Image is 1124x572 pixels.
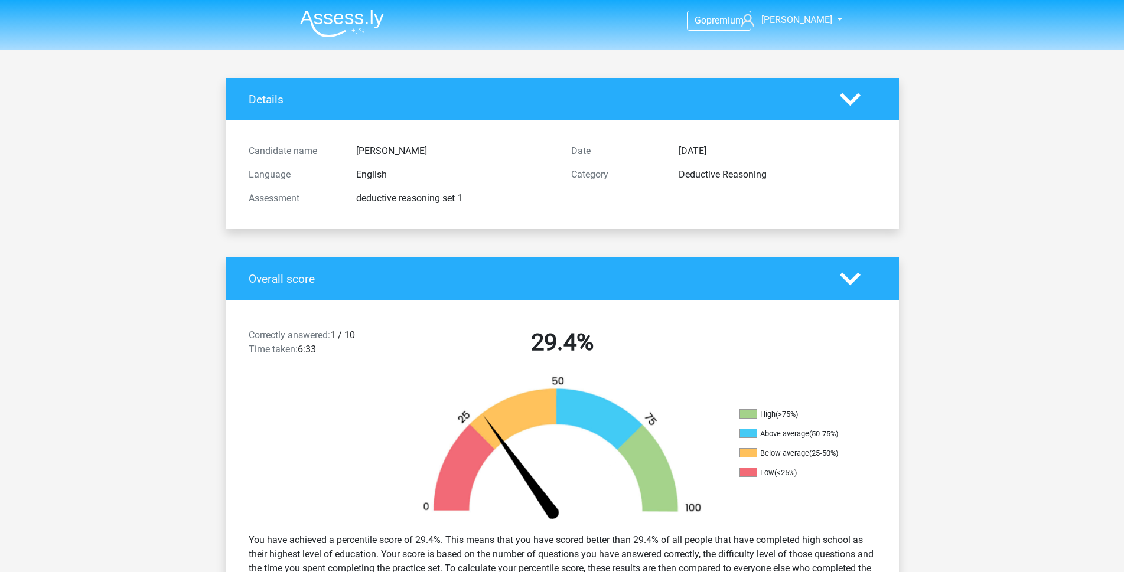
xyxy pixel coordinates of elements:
h2: 29.4% [410,328,715,357]
img: Assessly [300,9,384,37]
a: [PERSON_NAME] [737,13,833,27]
a: Gopremium [688,12,751,28]
div: (50-75%) [809,429,838,438]
div: English [347,168,562,182]
li: Low [739,468,858,478]
h4: Overall score [249,272,822,286]
div: Candidate name [240,144,347,158]
div: Category [562,168,670,182]
div: Date [562,144,670,158]
span: premium [706,15,744,26]
div: deductive reasoning set 1 [347,191,562,205]
div: Assessment [240,191,347,205]
li: Below average [739,448,858,459]
img: 29.89b143cac55f.png [403,375,722,524]
span: Time taken: [249,344,298,355]
div: (25-50%) [809,449,838,457]
div: Language [240,168,347,182]
span: Correctly answered: [249,329,330,341]
h4: Details [249,93,822,106]
span: Go [695,15,706,26]
li: High [739,409,858,420]
div: Deductive Reasoning [670,168,885,182]
div: [DATE] [670,144,885,158]
li: Above average [739,429,858,439]
div: (<25%) [774,468,797,477]
div: 1 / 10 6:33 [240,328,401,361]
span: [PERSON_NAME] [761,14,832,25]
div: (>75%) [776,410,798,419]
div: [PERSON_NAME] [347,144,562,158]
